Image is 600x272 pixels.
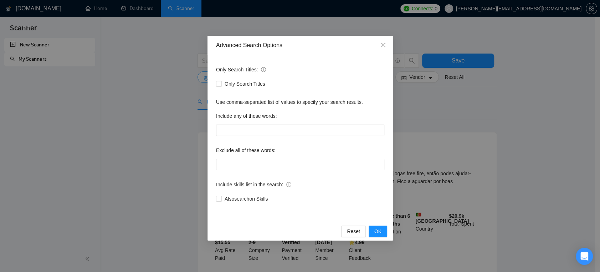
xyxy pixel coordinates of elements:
span: OK [374,227,381,235]
label: Exclude all of these words: [216,145,276,156]
span: Also search on Skills [222,195,271,203]
span: Include skills list in the search: [216,181,291,188]
label: Include any of these words: [216,110,277,122]
span: Reset [347,227,360,235]
div: Advanced Search Options [216,41,384,49]
button: Reset [341,226,366,237]
button: Close [374,36,393,55]
span: Only Search Titles: [216,66,266,74]
span: info-circle [261,67,266,72]
div: Open Intercom Messenger [576,248,593,265]
span: Only Search Titles [222,80,268,88]
span: close [380,42,386,48]
div: Use comma-separated list of values to specify your search results. [216,98,384,106]
span: info-circle [286,182,291,187]
button: OK [368,226,387,237]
